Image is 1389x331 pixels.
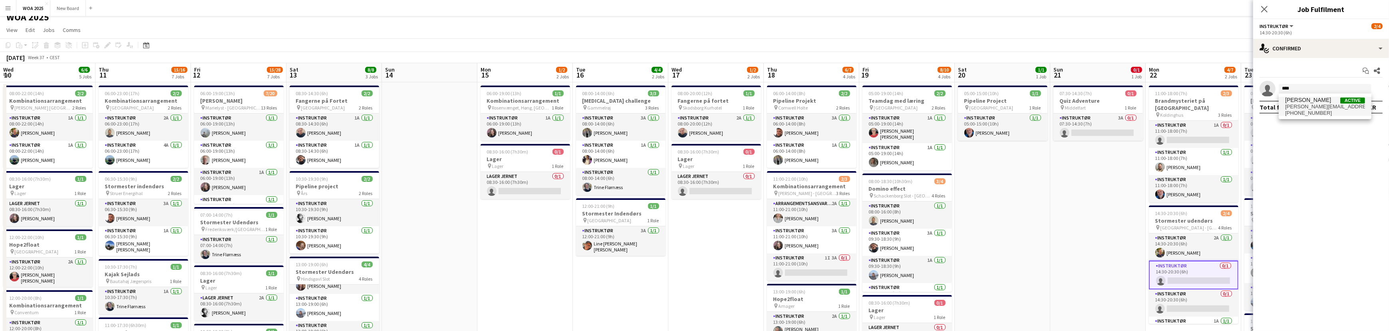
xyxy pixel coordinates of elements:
[296,176,328,182] span: 10:30-19:30 (9h)
[839,176,850,182] span: 2/3
[862,185,952,192] h3: Domino effect
[767,199,856,226] app-card-role: Arrangementsansvarlig2A1/111:00-21:00 (10h)[PERSON_NAME]
[672,144,761,199] app-job-card: 08:30-16:00 (7h30m)0/1Lager Lager1 RoleLager Jernet0/108:30-16:00 (7h30m)
[839,90,850,96] span: 2/2
[874,314,886,320] span: Lager
[290,114,379,141] app-card-role: Instruktør1A1/108:30-14:30 (6h)[PERSON_NAME]
[75,90,86,96] span: 2/2
[99,86,188,168] div: 06:00-23:00 (17h)2/2Kombinationsarrangement [GEOGRAPHIC_DATA]2 RolesInstruktør2A1/106:00-23:00 (1...
[481,86,570,141] div: 06:00-19:00 (13h)1/1Kombinationsarrangement Rosenvænget, Høng, [GEOGRAPHIC_DATA]1 RoleInstruktør1...
[1260,23,1295,29] button: Instruktør
[1155,90,1188,96] span: 11:00-18:00 (7h)
[359,190,373,196] span: 2 Roles
[678,90,713,96] span: 08:00-20:00 (12h)
[3,257,93,287] app-card-role: Instruktør2A1/112:00-22:00 (10h)[PERSON_NAME] [PERSON_NAME]
[99,171,188,256] app-job-card: 06:30-15:30 (9h)2/2Stormester indendørs Struer Energihal2 RolesInstruktør3A1/106:30-15:30 (9h)[PE...
[683,105,722,111] span: Skodsborg Kurhotel
[105,322,147,328] span: 11:00-17:30 (6h30m)
[1244,283,1334,310] app-card-role: Instruktør1A1/111:00-19:30 (8h30m)[PERSON_NAME]
[15,249,59,255] span: [GEOGRAPHIC_DATA]
[672,97,761,104] h3: Fangerne på fortet
[171,322,182,328] span: 1/1
[1160,225,1218,231] span: [GEOGRAPHIC_DATA] - [GEOGRAPHIC_DATA]
[75,190,86,196] span: 1 Role
[1244,226,1334,253] app-card-role: Instruktør1A1/111:00-19:30 (8h30m)[PERSON_NAME]
[1125,105,1137,111] span: 1 Role
[1218,112,1232,118] span: 3 Roles
[576,226,666,256] app-card-role: Instruktør3A1/112:00-21:00 (9h)Line [PERSON_NAME] [PERSON_NAME]
[99,199,188,226] app-card-role: Instruktør3A1/106:30-15:30 (9h)[PERSON_NAME]
[648,217,659,223] span: 1 Role
[1030,90,1041,96] span: 1/1
[10,90,44,96] span: 08:00-22:00 (14h)
[3,97,93,104] h3: Kombinationsarrangement
[767,86,856,168] div: 06:00-14:00 (8h)2/2Pipeline Projekt Comwell Holte2 RolesInstruktør3A1/106:00-14:00 (8h)[PERSON_NA...
[359,105,373,111] span: 2 Roles
[767,295,856,303] h3: Hope2float
[552,105,564,111] span: 1 Role
[6,11,49,23] h1: WOA 2025
[194,277,284,284] h3: Lager
[75,176,86,182] span: 1/1
[862,307,952,314] h3: Lager
[194,235,284,262] app-card-role: Instruktør1/107:00-14:00 (7h)Trine Flørnæss
[839,289,850,295] span: 1/1
[481,97,570,104] h3: Kombinationsarrangement
[576,86,666,195] app-job-card: 08:00-14:00 (6h)3/3[MEDICAL_DATA] challenge Gammelrøj3 RolesInstruktør3A1/108:00-14:00 (6h)[PERSO...
[1253,4,1389,14] h3: Job Fulfilment
[779,105,808,111] span: Comwell Holte
[1221,210,1232,216] span: 2/4
[1244,114,1334,141] app-card-role: Instruktør1A0/106:30-18:00 (11h30m)
[862,173,952,292] app-job-card: 08:00-18:30 (10h30m)3/4Domino effect Schackenborg Slot - [GEOGRAPHIC_DATA]4 RolesInstruktør1/108:...
[3,86,93,168] app-job-card: 08:00-22:00 (14h)2/2Kombinationsarrangement [PERSON_NAME] [GEOGRAPHIC_DATA] og [GEOGRAPHIC_DATA]2...
[194,219,284,226] h3: Stormester Udendørs
[194,293,284,321] app-card-role: Lager Jernet2A1/108:30-16:00 (7h30m)[PERSON_NAME]
[10,234,44,240] span: 12:00-22:00 (10h)
[99,97,188,104] h3: Kombinationsarrangement
[648,90,659,96] span: 3/3
[1053,97,1143,104] h3: Quiz Adventure
[672,172,761,199] app-card-role: Lager Jernet0/108:30-16:00 (7h30m)
[194,195,284,222] app-card-role: Instruktør1/106:00-19:00 (13h)
[678,149,719,155] span: 08:30-16:00 (7h30m)
[3,241,93,248] h3: Hope2float
[359,276,373,282] span: 4 Roles
[958,97,1047,104] h3: Pipeline Project
[10,176,51,182] span: 08:30-16:00 (7h30m)
[862,114,952,143] app-card-role: Instruktør1A1/105:00-19:00 (14h)[PERSON_NAME] [PERSON_NAME]
[99,66,109,73] span: Thu
[290,294,379,321] app-card-role: Instruktør1/113:00-19:00 (6h)[PERSON_NAME]
[3,302,93,309] h3: Kombinationsarrangement
[767,141,856,168] app-card-role: Instruktør1A1/106:00-14:00 (8h)[PERSON_NAME]
[481,144,570,199] app-job-card: 08:30-16:00 (7h30m)0/1Lager Lager1 RoleLager Jernet0/108:30-16:00 (7h30m)
[3,171,93,226] app-job-card: 08:30-16:00 (7h30m)1/1Lager Lager1 RoleLager Jernet1/108:30-16:00 (7h30m)[PERSON_NAME]
[1149,97,1238,112] h3: Brandmysteriet på [GEOGRAPHIC_DATA]
[290,171,379,253] app-job-card: 10:30-19:30 (9h)2/2Pipeline project Års2 RolesInstruktør1/110:30-19:30 (9h)[PERSON_NAME]Instruktø...
[874,105,918,111] span: [GEOGRAPHIC_DATA]
[1053,86,1143,141] app-job-card: 07:30-14:30 (7h)0/1Quiz Adventure Middelfart1 RoleInstruktør3A0/107:30-14:30 (7h)
[43,26,55,34] span: Jobs
[1244,253,1334,283] app-card-role: Instruktør1A1/111:00-19:30 (8h30m)[PERSON_NAME] Have [PERSON_NAME] [PERSON_NAME]
[1244,198,1334,310] app-job-card: 11:00-19:30 (8h30m)3/3Sæbekasse Grandprix Asperup - Vestfyn3 RolesInstruktør1A1/111:00-19:30 (8h3...
[1149,121,1238,148] app-card-role: Instruktør1A0/111:00-18:00 (7h)
[1340,98,1365,104] span: Active
[75,309,86,315] span: 1 Role
[15,105,73,111] span: [PERSON_NAME] [GEOGRAPHIC_DATA] og [GEOGRAPHIC_DATA]
[171,90,182,96] span: 2/2
[970,105,1013,111] span: [GEOGRAPHIC_DATA]
[194,97,284,104] h3: [PERSON_NAME]
[1244,86,1334,195] app-job-card: 06:30-18:00 (11h30m)0/3[MEDICAL_DATA] Challenge Ringsted3 RolesInstruktør1A0/106:30-18:00 (11h30m...
[1149,86,1238,202] app-job-card: 11:00-18:00 (7h)2/3Brandmysteriet på [GEOGRAPHIC_DATA] Koldinghus3 RolesInstruktør1A0/111:00-18:0...
[3,229,93,287] app-job-card: 12:00-22:00 (10h)1/1Hope2float [GEOGRAPHIC_DATA]1 RoleInstruktør2A1/112:00-22:00 (10h)[PERSON_NAM...
[1060,90,1092,96] span: 07:30-14:30 (7h)
[171,264,182,270] span: 1/1
[301,105,345,111] span: [GEOGRAPHIC_DATA]
[958,86,1047,141] app-job-card: 05:00-15:00 (10h)1/1Pipeline Project [GEOGRAPHIC_DATA]1 RoleInstruktør1/105:00-15:00 (10h)[PERSON...
[1149,289,1238,317] app-card-role: Instruktør0/114:30-20:30 (6h)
